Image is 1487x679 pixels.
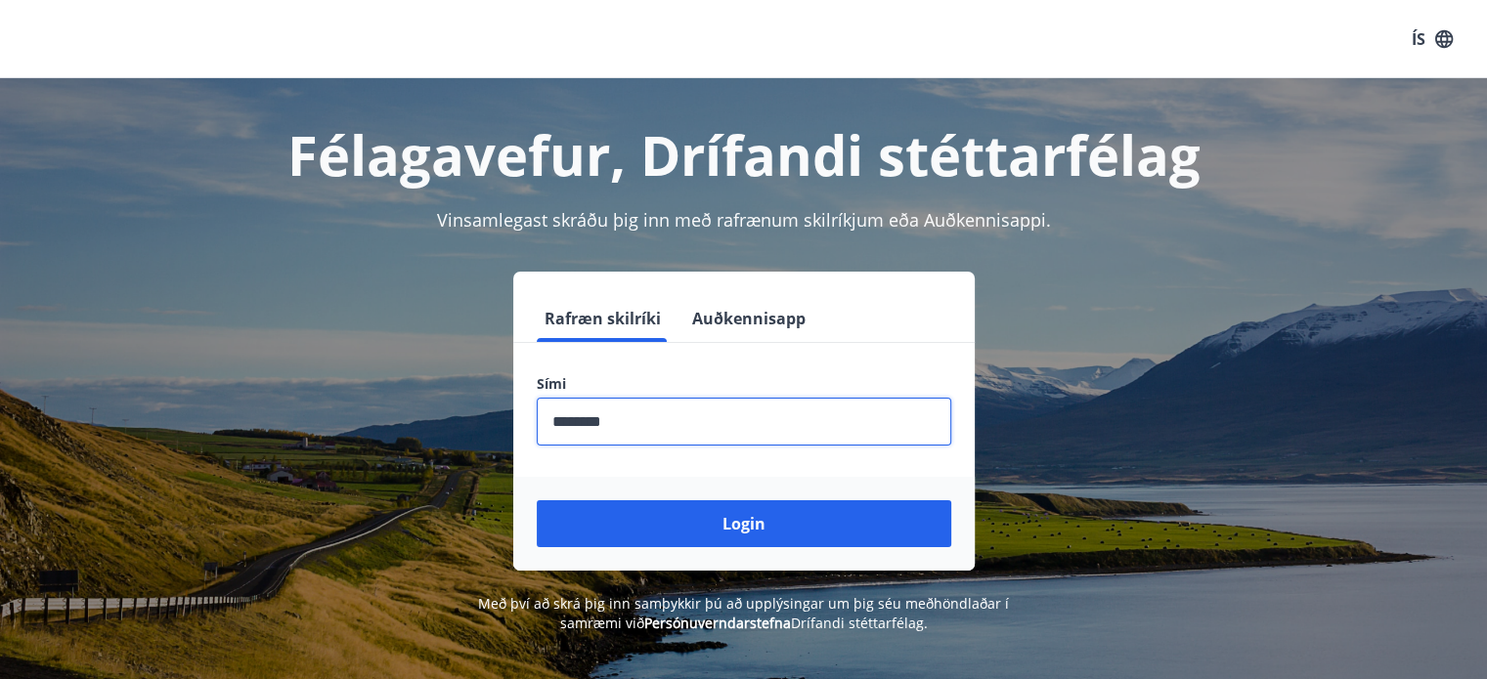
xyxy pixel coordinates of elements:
button: ÍS [1401,21,1464,57]
label: Sími [537,374,951,394]
span: Vinsamlegast skráðu þig inn með rafrænum skilríkjum eða Auðkennisappi. [437,208,1051,232]
button: Login [537,500,951,547]
a: Persónuverndarstefna [644,614,791,632]
button: Auðkennisapp [684,295,813,342]
button: Rafræn skilríki [537,295,669,342]
h1: Félagavefur, Drífandi stéttarfélag [64,117,1424,191]
span: Með því að skrá þig inn samþykkir þú að upplýsingar um þig séu meðhöndlaðar í samræmi við Drífand... [478,594,1009,632]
